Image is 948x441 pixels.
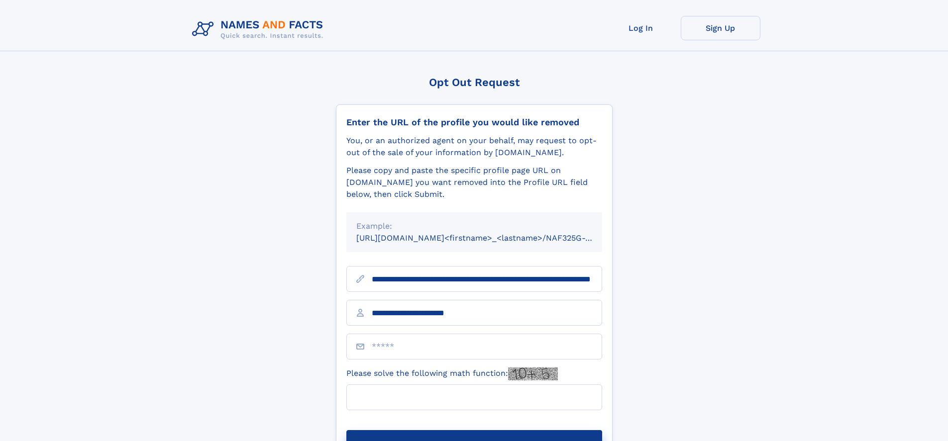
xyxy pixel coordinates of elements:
[346,117,602,128] div: Enter the URL of the profile you would like removed
[346,367,558,380] label: Please solve the following math function:
[356,220,592,232] div: Example:
[188,16,331,43] img: Logo Names and Facts
[601,16,681,40] a: Log In
[346,135,602,159] div: You, or an authorized agent on your behalf, may request to opt-out of the sale of your informatio...
[346,165,602,200] div: Please copy and paste the specific profile page URL on [DOMAIN_NAME] you want removed into the Pr...
[681,16,760,40] a: Sign Up
[356,233,621,243] small: [URL][DOMAIN_NAME]<firstname>_<lastname>/NAF325G-xxxxxxxx
[336,76,613,88] div: Opt Out Request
